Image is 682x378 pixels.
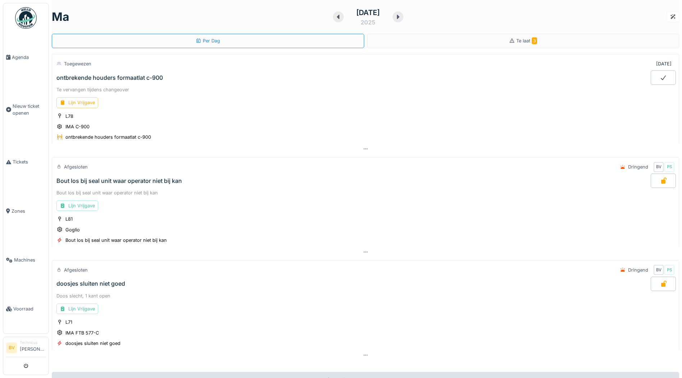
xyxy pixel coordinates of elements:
[64,267,88,273] div: Afgesloten
[6,342,17,353] li: BV
[6,340,46,357] a: BV Technicus[PERSON_NAME]
[12,208,46,215] span: Zones
[52,10,69,24] h1: ma
[14,257,46,263] span: Machines
[361,18,375,27] div: 2025
[654,265,664,275] div: BV
[3,138,49,186] a: Tickets
[65,113,73,120] div: L78
[15,7,37,29] img: Badge_color-CXgf-gQk.svg
[656,60,672,67] div: [DATE]
[20,340,46,355] li: [PERSON_NAME]
[56,304,98,314] div: Lijn Vrijgave
[65,134,151,140] div: ontbrekende houders formaatlat c-900
[65,319,72,326] div: L71
[3,285,49,333] a: Voorraad
[196,37,220,44] div: Per Dag
[3,82,49,138] a: Nieuw ticket openen
[56,97,98,108] div: Lijn Vrijgave
[628,267,648,273] div: Dringend
[65,237,167,244] div: Bout los bij seal unit waar operator niet bij kan
[664,162,674,172] div: PS
[56,200,98,211] div: Lijn Vrijgave
[56,280,125,287] div: doosjes sluiten niet goed
[3,236,49,285] a: Machines
[56,189,674,196] div: Bout los bij seal unit waar operator niet bij kan
[56,178,182,184] div: Bout los bij seal unit waar operator niet bij kan
[654,162,664,172] div: BV
[532,37,537,44] span: 3
[65,216,73,222] div: L81
[3,186,49,235] a: Zones
[13,158,46,165] span: Tickets
[56,74,163,81] div: ontbrekende houders formaatlat c-900
[356,7,380,18] div: [DATE]
[13,103,46,116] span: Nieuw ticket openen
[56,292,674,299] div: Doos slecht, 1 kant open
[56,86,674,93] div: Te vervangen tijdens changeover
[628,163,648,170] div: Dringend
[65,123,90,130] div: IMA C-900
[64,60,91,67] div: Toegewezen
[64,163,88,170] div: Afgesloten
[12,54,46,61] span: Agenda
[3,33,49,82] a: Agenda
[65,226,80,233] div: Goglio
[664,265,674,275] div: PS
[65,329,99,336] div: IMA FTB 577-C
[20,340,46,345] div: Technicus
[516,38,537,43] span: Te laat
[13,305,46,312] span: Voorraad
[65,340,120,347] div: doosjes sluiten niet goed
